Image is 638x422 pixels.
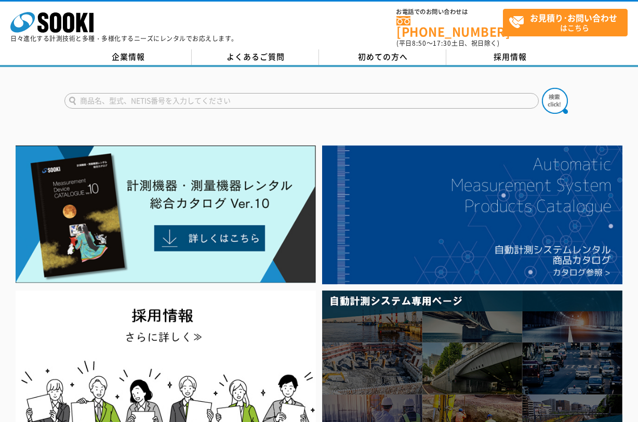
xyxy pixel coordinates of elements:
input: 商品名、型式、NETIS番号を入力してください [64,93,539,109]
span: 初めての方へ [358,51,408,62]
a: 企業情報 [64,49,192,65]
a: [PHONE_NUMBER] [396,16,503,37]
span: はこちら [509,9,627,35]
span: 8:50 [412,38,427,48]
span: (平日 ～ 土日、祝日除く) [396,38,499,48]
a: 初めての方へ [319,49,446,65]
span: 17:30 [433,38,451,48]
a: 採用情報 [446,49,574,65]
img: 自動計測システムカタログ [322,146,622,284]
span: お電話でのお問い合わせは [396,9,503,15]
img: Catalog Ver10 [16,146,316,283]
p: 日々進化する計測技術と多種・多様化するニーズにレンタルでお応えします。 [10,35,238,42]
a: お見積り･お問い合わせはこちら [503,9,628,36]
strong: お見積り･お問い合わせ [530,11,617,24]
img: btn_search.png [542,88,568,114]
a: よくあるご質問 [192,49,319,65]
